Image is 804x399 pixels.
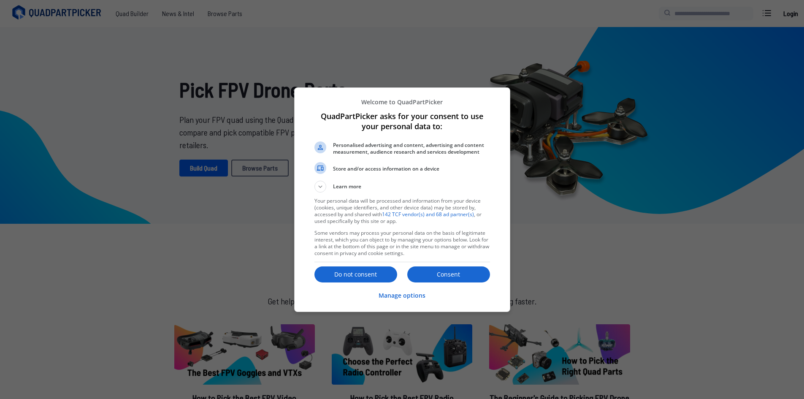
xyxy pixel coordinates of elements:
[314,111,490,131] h1: QuadPartPicker asks for your consent to use your personal data to:
[314,181,490,193] button: Learn more
[382,211,474,218] a: 142 TCF vendor(s) and 68 ad partner(s)
[407,266,490,282] button: Consent
[379,287,425,305] button: Manage options
[294,87,510,312] div: QuadPartPicker asks for your consent to use your personal data to:
[314,230,490,257] p: Some vendors may process your personal data on the basis of legitimate interest, which you can ob...
[407,270,490,279] p: Consent
[314,266,397,282] button: Do not consent
[314,98,490,106] p: Welcome to QuadPartPicker
[314,198,490,225] p: Your personal data will be processed and information from your device (cookies, unique identifier...
[333,183,361,193] span: Learn more
[379,291,425,300] p: Manage options
[333,166,490,172] span: Store and/or access information on a device
[314,270,397,279] p: Do not consent
[333,142,490,155] span: Personalised advertising and content, advertising and content measurement, audience research and ...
